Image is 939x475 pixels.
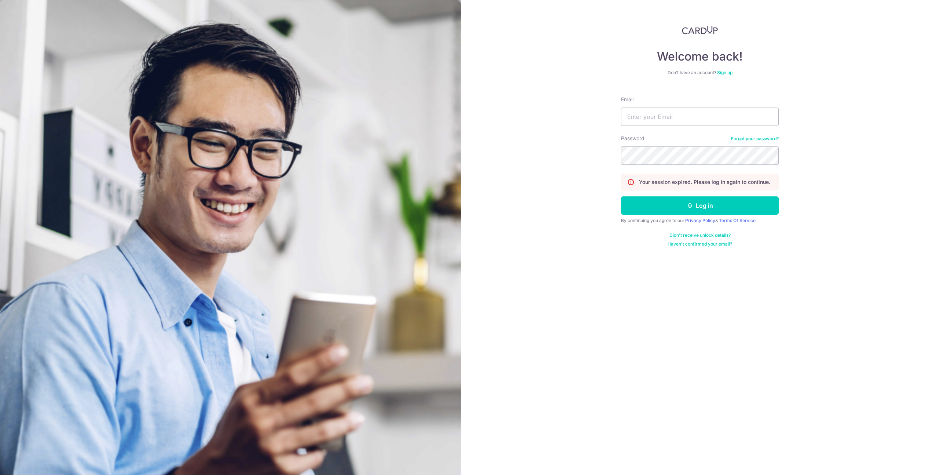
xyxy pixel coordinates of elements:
[621,218,779,224] div: By continuing you agree to our &
[668,241,732,247] a: Haven't confirmed your email?
[685,218,715,223] a: Privacy Policy
[621,70,779,76] div: Don’t have an account?
[669,232,731,238] a: Didn't receive unlock details?
[621,108,779,126] input: Enter your Email
[682,26,718,35] img: CardUp Logo
[639,178,770,186] p: Your session expired. Please log in again to continue.
[621,49,779,64] h4: Welcome back!
[719,218,756,223] a: Terms Of Service
[717,70,732,75] a: Sign up
[621,96,633,103] label: Email
[731,136,779,142] a: Forgot your password?
[621,196,779,215] button: Log in
[621,135,644,142] label: Password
